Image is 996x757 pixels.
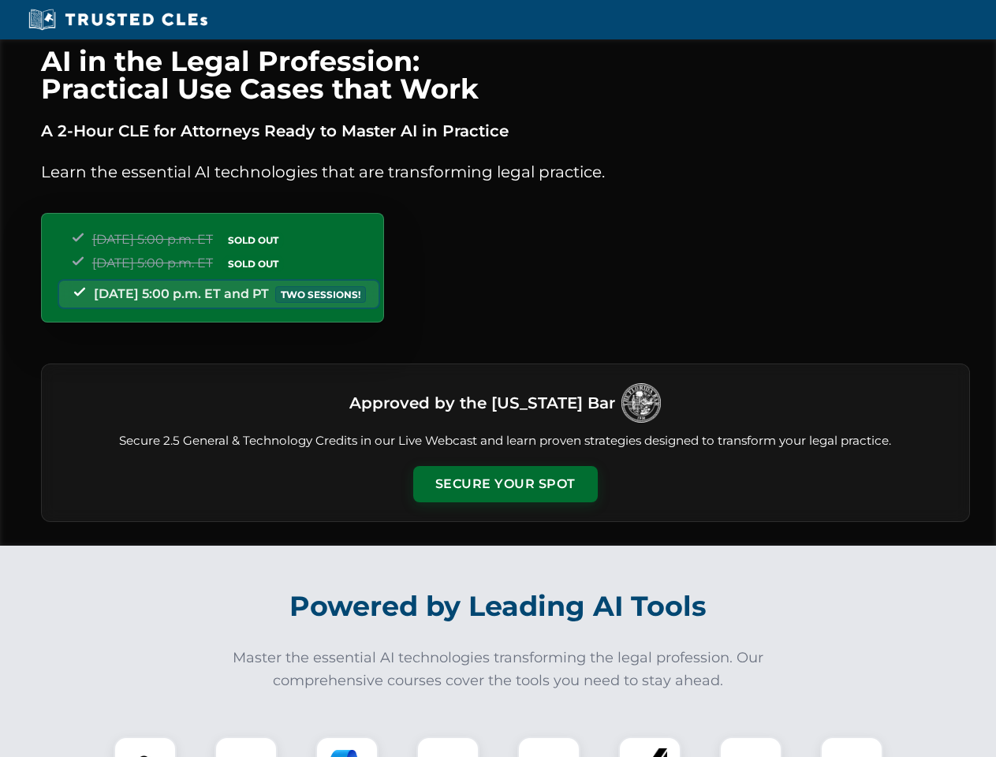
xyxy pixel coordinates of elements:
p: A 2-Hour CLE for Attorneys Ready to Master AI in Practice [41,118,970,144]
p: Master the essential AI technologies transforming the legal profession. Our comprehensive courses... [222,647,774,692]
h2: Powered by Leading AI Tools [62,579,935,634]
img: Trusted CLEs [24,8,212,32]
h3: Approved by the [US_STATE] Bar [349,389,615,417]
span: [DATE] 5:00 p.m. ET [92,255,213,270]
p: Secure 2.5 General & Technology Credits in our Live Webcast and learn proven strategies designed ... [61,432,950,450]
h1: AI in the Legal Profession: Practical Use Cases that Work [41,47,970,103]
span: SOLD OUT [222,232,284,248]
p: Learn the essential AI technologies that are transforming legal practice. [41,159,970,185]
button: Secure Your Spot [413,466,598,502]
span: [DATE] 5:00 p.m. ET [92,232,213,247]
span: SOLD OUT [222,255,284,272]
img: Logo [621,383,661,423]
